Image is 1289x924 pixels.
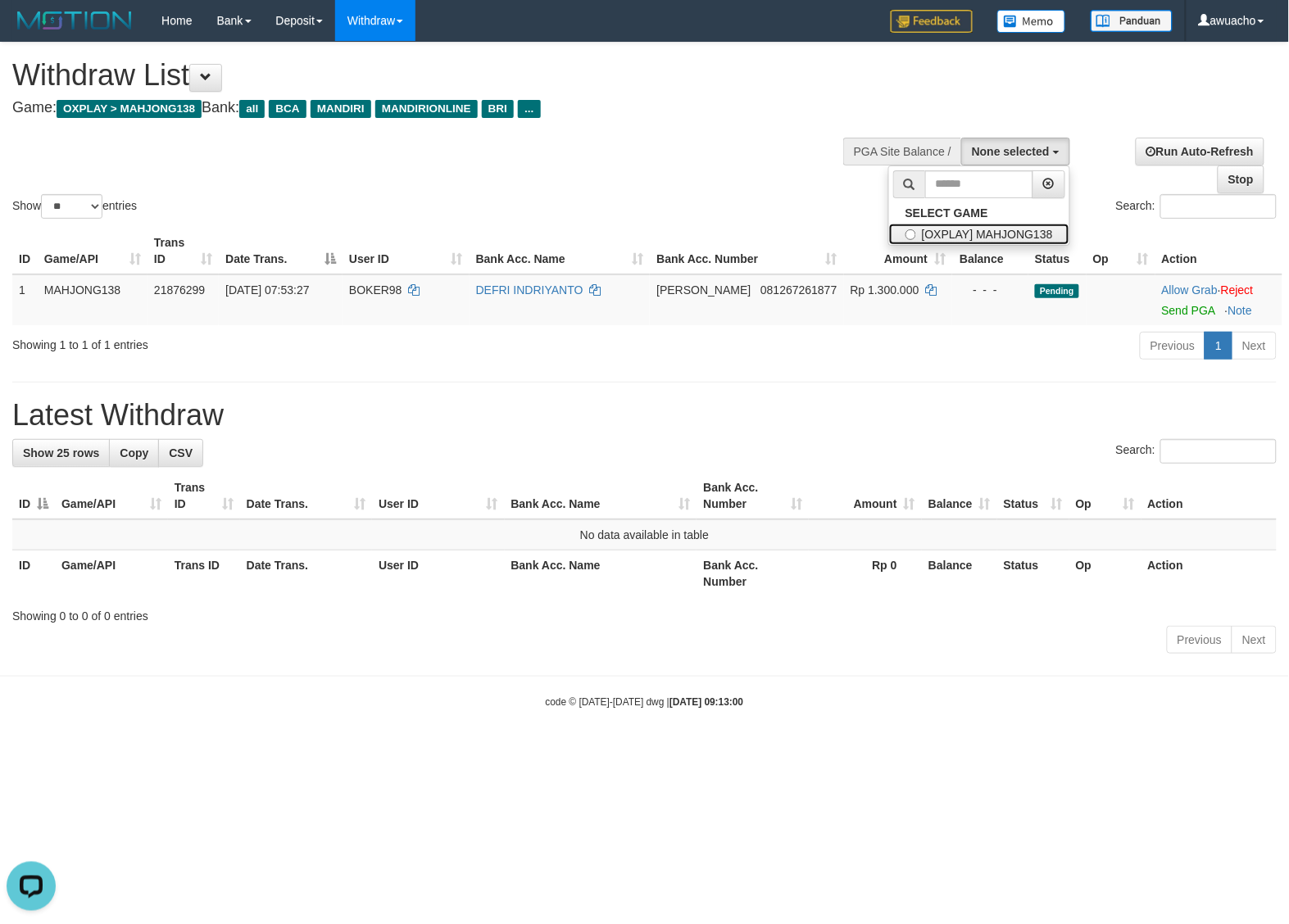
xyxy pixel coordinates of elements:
[7,7,56,56] button: Open LiveChat chat widget
[809,550,922,597] th: Rp 0
[1155,228,1282,274] th: Action
[997,473,1069,519] th: Status: activate to sort column ascending
[225,283,309,297] span: [DATE] 07:53:27
[1167,626,1232,654] a: Previous
[1205,332,1232,360] a: 1
[240,473,372,519] th: Date Trans.: activate to sort column ascending
[1091,10,1173,32] img: panduan.png
[109,439,159,467] a: Copy
[1035,284,1079,298] span: Pending
[372,473,504,519] th: User ID: activate to sort column ascending
[889,202,1069,224] a: SELECT GAME
[12,228,38,274] th: ID
[12,59,843,92] h1: Withdraw List
[905,206,988,220] b: SELECT GAME
[349,283,402,297] span: BOKER98
[1069,550,1141,597] th: Op
[1141,473,1277,519] th: Action
[168,550,240,597] th: Trans ID
[1162,283,1218,297] a: Allow Grab
[476,283,583,297] a: DEFRI INDRIYANTO
[922,473,997,519] th: Balance: activate to sort column ascending
[12,550,55,597] th: ID
[12,8,137,33] img: MOTION_logo.png
[343,228,470,274] th: User ID: activate to sort column ascending
[57,100,202,118] span: OXPLAY > MAHJONG138
[482,100,514,118] span: BRI
[23,446,99,460] span: Show 25 rows
[650,228,843,274] th: Bank Acc. Number: activate to sort column ascending
[154,283,205,297] span: 21876299
[518,100,540,118] span: ...
[1069,473,1141,519] th: Op: activate to sort column ascending
[1162,304,1215,317] a: Send PGA
[12,274,38,325] td: 1
[41,194,102,219] select: Showentries
[905,229,916,240] input: [OXPLAY] MAHJONG138
[269,100,306,118] span: BCA
[158,439,203,467] a: CSV
[12,399,1277,432] h1: Latest Withdraw
[844,228,953,274] th: Amount: activate to sort column ascending
[997,550,1069,597] th: Status
[952,228,1028,274] th: Balance
[505,473,697,519] th: Bank Acc. Name: activate to sort column ascending
[959,282,1022,298] div: - - -
[219,228,343,274] th: Date Trans.: activate to sort column descending
[12,439,110,467] a: Show 25 rows
[12,473,55,519] th: ID: activate to sort column descending
[1232,332,1277,360] a: Next
[239,100,265,118] span: all
[1162,283,1221,297] span: ·
[1136,138,1264,165] a: Run Auto-Refresh
[809,473,922,519] th: Amount: activate to sort column ascending
[240,550,372,597] th: Date Trans.
[120,446,148,460] span: Copy
[851,283,919,297] span: Rp 1.300.000
[669,696,743,708] strong: [DATE] 09:13:00
[1160,439,1277,464] input: Search:
[972,145,1050,158] span: None selected
[1028,228,1087,274] th: Status
[1087,228,1155,274] th: Op: activate to sort column ascending
[12,330,524,353] div: Showing 1 to 1 of 1 entries
[843,138,961,165] div: PGA Site Balance /
[1221,283,1254,297] a: Reject
[1141,550,1277,597] th: Action
[375,100,478,118] span: MANDIRIONLINE
[1232,626,1277,654] a: Next
[1116,194,1277,219] label: Search:
[697,473,809,519] th: Bank Acc. Number: activate to sort column ascending
[505,550,697,597] th: Bank Acc. Name
[148,228,219,274] th: Trans ID: activate to sort column ascending
[12,100,843,116] h4: Game: Bank:
[922,550,997,597] th: Balance
[38,228,148,274] th: Game/API: activate to sort column ascending
[1116,439,1277,464] label: Search:
[372,550,504,597] th: User ID
[12,194,137,219] label: Show entries
[311,100,371,118] span: MANDIRI
[12,519,1277,550] td: No data available in table
[55,550,168,597] th: Game/API
[1160,194,1277,219] input: Search:
[169,446,193,460] span: CSV
[55,473,168,519] th: Game/API: activate to sort column ascending
[12,601,1277,624] div: Showing 0 to 0 of 0 entries
[961,138,1070,165] button: None selected
[656,283,751,297] span: [PERSON_NAME]
[891,10,973,33] img: Feedback.jpg
[1140,332,1205,360] a: Previous
[889,224,1069,245] label: [OXPLAY] MAHJONG138
[470,228,651,274] th: Bank Acc. Name: activate to sort column ascending
[997,10,1066,33] img: Button%20Memo.svg
[760,283,837,297] span: Copy 081267261877 to clipboard
[38,274,148,325] td: MAHJONG138
[1228,304,1253,317] a: Note
[168,473,240,519] th: Trans ID: activate to sort column ascending
[697,550,809,597] th: Bank Acc. Number
[1218,165,1264,193] a: Stop
[546,696,744,708] small: code © [DATE]-[DATE] dwg |
[1155,274,1282,325] td: ·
